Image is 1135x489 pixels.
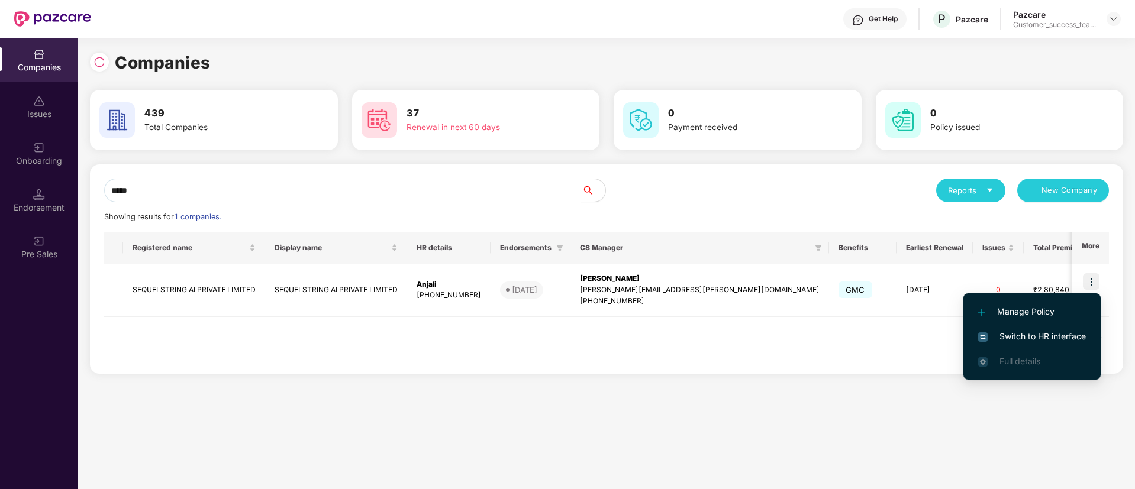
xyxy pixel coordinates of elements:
div: Reports [948,184,994,196]
img: svg+xml;base64,PHN2ZyB3aWR0aD0iMjAiIGhlaWdodD0iMjAiIHZpZXdCb3g9IjAgMCAyMCAyMCIgZmlsbD0ibm9uZSIgeG... [33,142,45,154]
img: svg+xml;base64,PHN2ZyB4bWxucz0iaHR0cDovL3d3dy53My5vcmcvMjAwMC9zdmciIHdpZHRoPSI2MCIgaGVpZ2h0PSI2MC... [885,102,921,138]
span: Endorsements [500,243,552,252]
span: CS Manager [580,243,810,252]
div: Pazcare [956,14,988,25]
div: [PERSON_NAME] [580,273,820,284]
span: Issues [982,243,1005,252]
div: Customer_success_team_lead [1013,20,1096,30]
td: SEQUELSTRING AI PRIVATE LIMITED [123,264,265,317]
img: svg+xml;base64,PHN2ZyB4bWxucz0iaHR0cDovL3d3dy53My5vcmcvMjAwMC9zdmciIHdpZHRoPSI2MCIgaGVpZ2h0PSI2MC... [362,102,397,138]
th: Earliest Renewal [897,232,973,264]
div: Payment received [668,121,817,134]
span: Display name [275,243,389,252]
span: filter [554,241,566,255]
h1: Companies [115,50,211,76]
th: Registered name [123,232,265,264]
span: filter [556,244,563,251]
img: svg+xml;base64,PHN2ZyB4bWxucz0iaHR0cDovL3d3dy53My5vcmcvMjAwMC9zdmciIHdpZHRoPSIxNiIgaGVpZ2h0PSIxNi... [978,332,988,342]
div: Pazcare [1013,9,1096,20]
img: svg+xml;base64,PHN2ZyB3aWR0aD0iMTQuNSIgaGVpZ2h0PSIxNC41IiB2aWV3Qm94PSIwIDAgMTYgMTYiIGZpbGw9Im5vbm... [33,189,45,200]
span: filter [812,241,824,255]
div: [PHONE_NUMBER] [580,296,820,307]
button: plusNew Company [1017,179,1109,202]
img: svg+xml;base64,PHN2ZyB4bWxucz0iaHR0cDovL3d3dy53My5vcmcvMjAwMC9zdmciIHdpZHRoPSIxNi4zNjMiIGhlaWdodD... [978,357,988,367]
th: Total Premium [1024,232,1102,264]
span: P [938,12,946,26]
img: svg+xml;base64,PHN2ZyB4bWxucz0iaHR0cDovL3d3dy53My5vcmcvMjAwMC9zdmciIHdpZHRoPSIxMi4yMDEiIGhlaWdodD... [978,309,985,316]
span: New Company [1042,184,1098,196]
button: search [581,179,606,202]
h3: 0 [930,106,1079,121]
img: svg+xml;base64,PHN2ZyBpZD0iSXNzdWVzX2Rpc2FibGVkIiB4bWxucz0iaHR0cDovL3d3dy53My5vcmcvMjAwMC9zdmciIH... [33,95,45,107]
h3: 37 [407,106,556,121]
div: ₹2,80,840 [1033,284,1092,296]
div: [DATE] [512,284,537,296]
span: plus [1029,186,1037,196]
img: svg+xml;base64,PHN2ZyBpZD0iSGVscC0zMngzMiIgeG1sbnM9Imh0dHA6Ly93d3cudzMub3JnLzIwMDAvc3ZnIiB3aWR0aD... [852,14,864,26]
span: Full details [999,356,1040,366]
span: Manage Policy [978,305,1086,318]
th: HR details [407,232,491,264]
span: Registered name [133,243,247,252]
img: svg+xml;base64,PHN2ZyB4bWxucz0iaHR0cDovL3d3dy53My5vcmcvMjAwMC9zdmciIHdpZHRoPSI2MCIgaGVpZ2h0PSI2MC... [99,102,135,138]
div: Policy issued [930,121,1079,134]
div: [PHONE_NUMBER] [417,290,481,301]
img: icon [1083,273,1099,290]
img: svg+xml;base64,PHN2ZyB4bWxucz0iaHR0cDovL3d3dy53My5vcmcvMjAwMC9zdmciIHdpZHRoPSI2MCIgaGVpZ2h0PSI2MC... [623,102,659,138]
div: Get Help [869,14,898,24]
img: svg+xml;base64,PHN2ZyB3aWR0aD0iMjAiIGhlaWdodD0iMjAiIHZpZXdCb3g9IjAgMCAyMCAyMCIgZmlsbD0ibm9uZSIgeG... [33,235,45,247]
span: Total Premium [1033,243,1084,252]
td: [DATE] [897,264,973,317]
span: 1 companies. [174,212,221,221]
span: search [581,186,605,195]
span: caret-down [986,186,994,194]
th: Issues [973,232,1024,264]
h3: 439 [144,106,294,121]
span: GMC [839,281,872,298]
div: [PERSON_NAME][EMAIL_ADDRESS][PERSON_NAME][DOMAIN_NAME] [580,284,820,296]
img: svg+xml;base64,PHN2ZyBpZD0iUmVsb2FkLTMyeDMyIiB4bWxucz0iaHR0cDovL3d3dy53My5vcmcvMjAwMC9zdmciIHdpZH... [93,56,105,68]
span: Switch to HR interface [978,330,1086,343]
div: Renewal in next 60 days [407,121,556,134]
th: Display name [265,232,407,264]
h3: 0 [668,106,817,121]
td: SEQUELSTRING AI PRIVATE LIMITED [265,264,407,317]
span: filter [815,244,822,251]
div: Total Companies [144,121,294,134]
th: More [1072,232,1109,264]
img: svg+xml;base64,PHN2ZyBpZD0iQ29tcGFuaWVzIiB4bWxucz0iaHR0cDovL3d3dy53My5vcmcvMjAwMC9zdmciIHdpZHRoPS... [33,48,45,60]
div: Anjali [417,279,481,290]
img: svg+xml;base64,PHN2ZyBpZD0iRHJvcGRvd24tMzJ4MzIiIHhtbG5zPSJodHRwOi8vd3d3LnczLm9yZy8yMDAwL3N2ZyIgd2... [1109,14,1118,24]
div: 0 [982,284,1014,296]
span: Showing results for [104,212,221,221]
img: New Pazcare Logo [14,11,91,27]
th: Benefits [829,232,897,264]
